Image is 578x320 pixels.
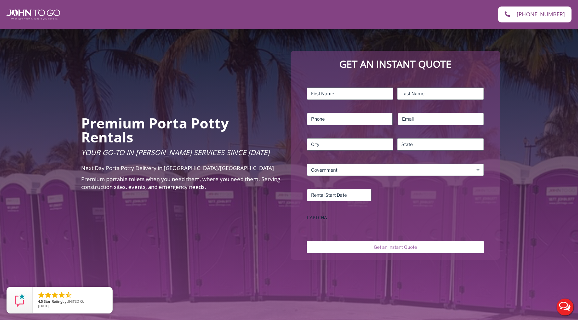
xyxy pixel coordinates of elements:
[81,164,274,172] span: Next Day Porta Potty Delivery in [GEOGRAPHIC_DATA]/[GEOGRAPHIC_DATA]
[307,87,394,100] input: First Name
[307,214,484,221] label: CAPTCHA
[307,189,371,201] input: Rental Start Date
[397,138,484,151] input: State
[37,291,45,299] li: 
[38,303,49,308] span: [DATE]
[38,299,43,304] span: 4.5
[297,57,494,71] p: Get an Instant Quote
[44,299,62,304] span: Star Rating
[44,291,52,299] li: 
[38,300,107,304] span: by
[58,291,66,299] li: 
[67,299,84,304] span: UNITED O.
[13,294,26,307] img: Review Rating
[397,87,484,100] input: Last Name
[6,9,60,20] img: John To Go
[307,138,394,151] input: City
[307,113,393,125] input: Phone
[552,294,578,320] button: Live Chat
[81,147,270,157] span: Your Go-To in [PERSON_NAME] Services Since [DATE]
[65,291,72,299] li: 
[307,241,484,253] input: Get an Instant Quote
[81,175,280,191] span: Premium portable toilets when you need them, where you need them. Serving construction sites, eve...
[517,11,565,18] span: [PHONE_NUMBER]
[51,291,59,299] li: 
[81,116,281,144] h2: Premium Porta Potty Rentals
[398,113,484,125] input: Email
[498,7,572,22] a: [PHONE_NUMBER]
